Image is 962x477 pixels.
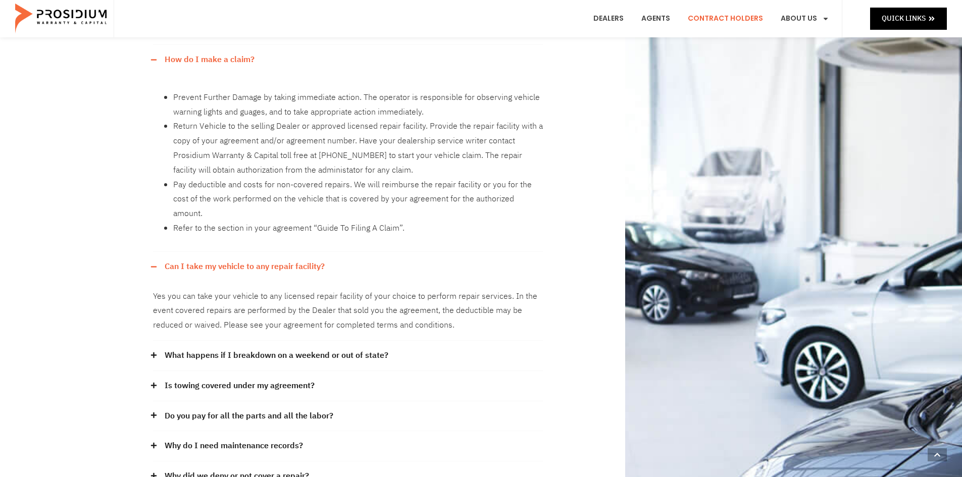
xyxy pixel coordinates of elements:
[173,119,543,177] li: Return Vehicle to the selling Dealer or approved licensed repair facility. Provide the repair fac...
[165,52,255,67] a: How do I make a claim?
[173,90,543,120] li: Prevent Further Damage by taking immediate action. The operator is responsible for observing vehi...
[153,75,543,252] div: How do I make a claim?
[153,252,543,282] div: Can I take my vehicle to any repair facility?
[153,282,543,341] div: Can I take my vehicle to any repair facility?
[173,221,543,236] li: Refer to the section in your agreement “Guide To Filing A Claim”.
[153,341,543,371] div: What happens if I breakdown on a weekend or out of state?
[870,8,947,29] a: Quick Links
[153,45,543,75] div: How do I make a claim?
[165,259,325,274] a: Can I take my vehicle to any repair facility?
[165,439,303,453] a: Why do I need maintenance records?
[165,409,333,423] a: Do you pay for all the parts and all the labor?
[153,431,543,461] div: Why do I need maintenance records?
[153,371,543,401] div: Is towing covered under my agreement?
[153,401,543,432] div: Do you pay for all the parts and all the labor?
[173,178,543,221] li: Pay deductible and costs for non-covered repairs. We will reimburse the repair facility or you fo...
[882,12,926,25] span: Quick Links
[165,379,315,393] a: Is towing covered under my agreement?
[165,348,388,363] a: What happens if I breakdown on a weekend or out of state?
